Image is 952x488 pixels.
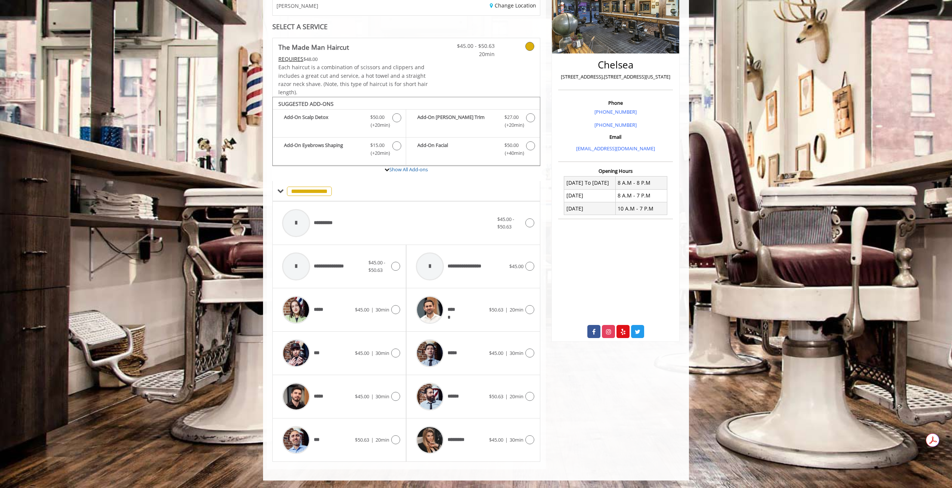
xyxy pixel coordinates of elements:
span: $50.63 [355,436,369,443]
td: 8 A.M - 8 P.M [615,177,667,189]
span: 20min [510,393,523,400]
span: $45.00 [355,306,369,313]
span: $45.00 [489,350,503,356]
b: SUGGESTED ADD-ONS [278,100,334,107]
label: Add-On Scalp Detox [276,113,402,131]
a: [PHONE_NUMBER] [594,108,637,115]
b: Add-On [PERSON_NAME] Trim [417,113,497,129]
span: $45.00 [489,436,503,443]
span: $27.00 [504,113,519,121]
a: Show All Add-ons [389,166,428,173]
span: | [371,350,374,356]
span: $50.63 [489,306,503,313]
span: $45.00 [355,350,369,356]
b: Add-On Scalp Detox [284,113,363,129]
span: (+20min ) [367,121,389,129]
span: 20min [510,306,523,313]
span: 20min [451,50,495,58]
span: This service needs some Advance to be paid before we block your appointment [278,55,303,62]
span: 30min [375,306,389,313]
span: $50.00 [370,113,384,121]
h3: Phone [560,100,671,105]
a: [PHONE_NUMBER] [594,122,637,128]
span: | [505,350,508,356]
div: $48.00 [278,55,429,63]
td: [DATE] [564,202,616,215]
h3: Opening Hours [558,168,673,174]
span: $15.00 [370,141,384,149]
span: Each haircut is a combination of scissors and clippers and includes a great cut and service, a ho... [278,64,428,96]
span: $50.63 [489,393,503,400]
b: Add-On Eyebrows Shaping [284,141,363,157]
p: [STREET_ADDRESS],[STREET_ADDRESS][US_STATE] [560,73,671,81]
label: Add-On Facial [410,141,536,159]
span: | [505,306,508,313]
b: Add-On Facial [417,141,497,157]
span: (+20min ) [500,121,522,129]
span: | [505,436,508,443]
td: [DATE] To [DATE] [564,177,616,189]
span: [PERSON_NAME] [276,3,318,9]
b: The Made Man Haircut [278,42,349,52]
a: [EMAIL_ADDRESS][DOMAIN_NAME] [576,145,655,152]
span: | [505,393,508,400]
label: Add-On Beard Trim [410,113,536,131]
span: (+40min ) [500,149,522,157]
label: Add-On Eyebrows Shaping [276,141,402,159]
span: (+20min ) [367,149,389,157]
span: | [371,306,374,313]
a: Change Location [490,2,536,9]
span: | [371,436,374,443]
td: 10 A.M - 7 P.M [615,202,667,215]
h3: Email [560,134,671,139]
span: 30min [375,350,389,356]
td: 8 A.M - 7 P.M [615,189,667,202]
span: $45.00 - $50.63 [451,42,495,50]
span: $45.00 [509,263,523,270]
span: | [371,393,374,400]
div: The Made Man Haircut Add-onS [272,97,540,166]
span: 20min [375,436,389,443]
h2: Chelsea [560,59,671,70]
span: 30min [510,350,523,356]
span: 30min [510,436,523,443]
td: [DATE] [564,189,616,202]
span: $50.00 [504,141,519,149]
span: 30min [375,393,389,400]
span: $45.00 - $50.63 [497,216,514,230]
div: SELECT A SERVICE [272,23,540,30]
span: $45.00 [355,393,369,400]
span: $45.00 - $50.63 [368,259,385,274]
